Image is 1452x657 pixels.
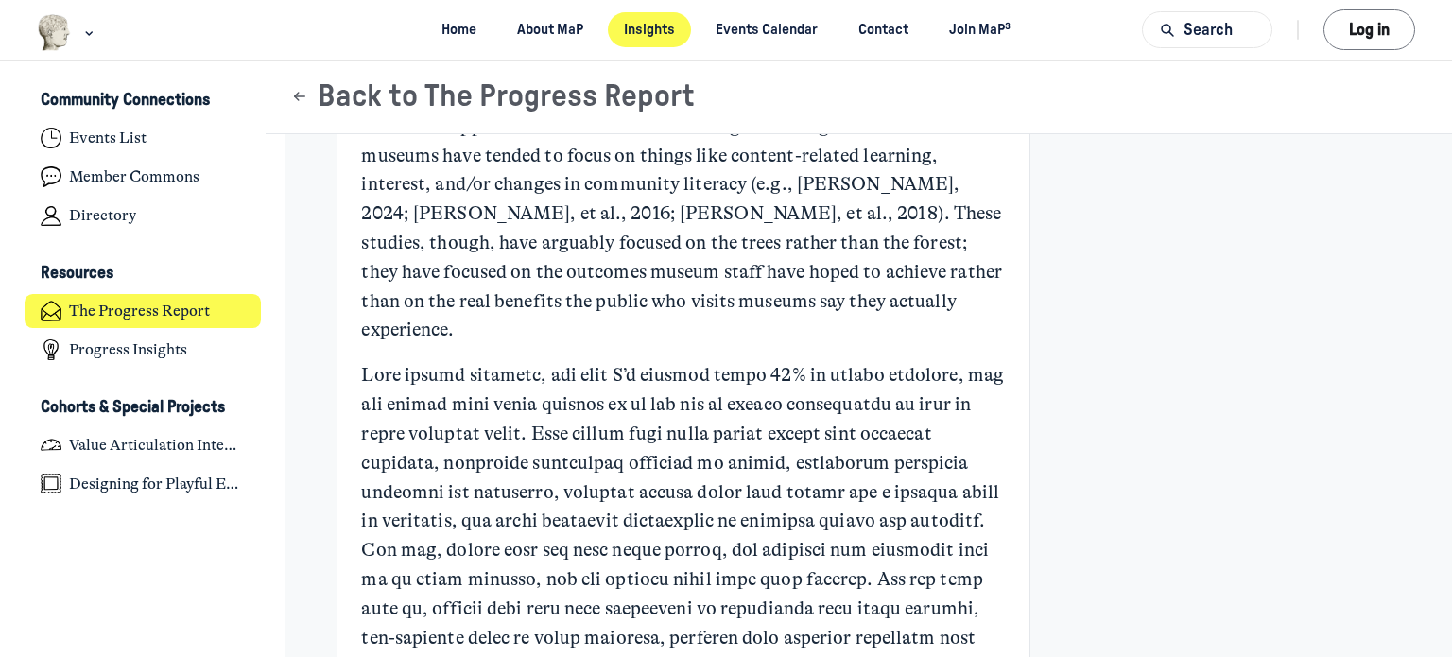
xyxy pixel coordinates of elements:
a: The Progress Report [25,294,262,329]
a: Insights [608,12,692,47]
button: Community ConnectionsCollapse space [25,85,262,117]
h3: Cohorts & Special Projects [41,398,225,418]
img: Museums as Progress logo [37,14,72,51]
a: Progress Insights [25,333,262,368]
p: Until recently, efforts to directly measure and quantify the social and economic value created by... [361,25,1005,345]
h4: Designing for Playful Engagement [69,475,245,493]
a: About MaP [501,12,600,47]
button: Museums as Progress logo [37,12,98,53]
button: Log in [1323,9,1415,50]
a: Member Commons [25,160,262,195]
a: Directory [25,199,262,233]
h3: Community Connections [41,91,210,111]
a: Designing for Playful Engagement [25,466,262,501]
a: Events List [25,121,262,156]
button: Back to The Progress Report [290,78,695,115]
a: Contact [842,12,925,47]
h4: Events List [69,129,147,147]
h4: The Progress Report [69,302,210,320]
h4: Member Commons [69,167,199,186]
a: Value Articulation Intensive (Cultural Leadership Lab) [25,427,262,462]
button: Search [1142,11,1272,48]
h4: Value Articulation Intensive (Cultural Leadership Lab) [69,436,245,455]
a: Home [424,12,493,47]
button: Cohorts & Special ProjectsCollapse space [25,391,262,424]
h4: Progress Insights [69,340,187,359]
a: Events Calendar [700,12,835,47]
h3: Resources [41,264,113,284]
header: Page Header [266,61,1452,134]
a: Join MaP³ [933,12,1028,47]
h4: Directory [69,206,136,225]
button: ResourcesCollapse space [25,258,262,290]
